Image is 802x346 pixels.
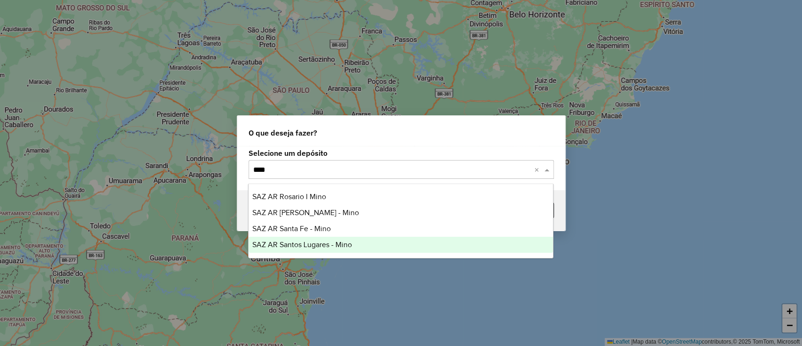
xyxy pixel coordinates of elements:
span: SAZ AR Santos Lugares - Mino [252,241,352,249]
ng-dropdown-panel: Options list [248,184,553,258]
span: SAZ AR [PERSON_NAME] - Mino [252,209,359,217]
span: O que deseja fazer? [249,127,317,138]
span: SAZ AR Santa Fe - Mino [252,225,331,233]
span: SAZ AR Rosario I Mino [252,193,326,201]
span: Clear all [534,164,542,175]
label: Selecione um depósito [249,147,554,159]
